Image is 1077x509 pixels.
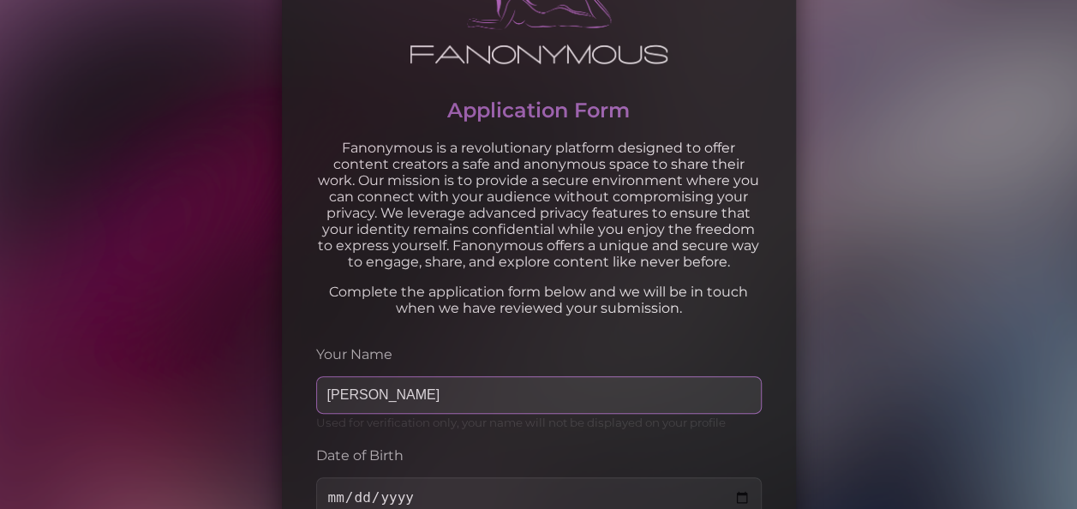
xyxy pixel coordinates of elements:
label: Your Name [316,346,762,362]
label: Date of Birth [316,447,762,464]
p: Fanonymous is a revolutionary platform designed to offer content creators a safe and anonymous sp... [316,140,762,270]
p: Complete the application form below and we will be in touch when we have reviewed your submission. [316,284,762,316]
small: Used for verification only, your name will not be displayed on your profile [316,416,726,429]
h1: Application Form [316,98,762,123]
